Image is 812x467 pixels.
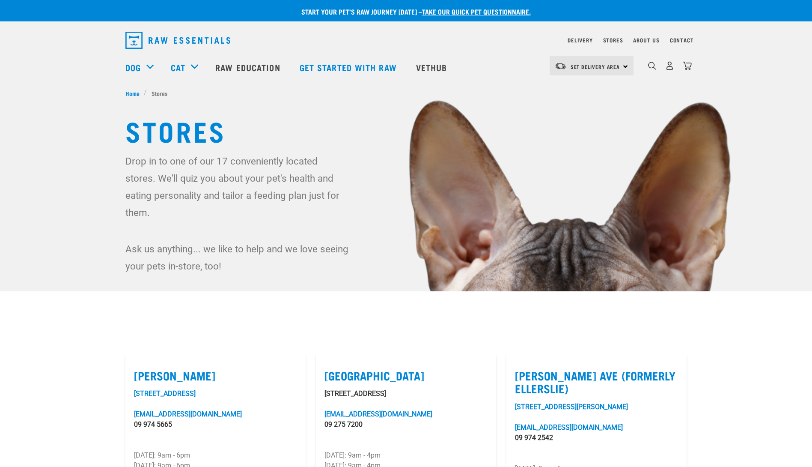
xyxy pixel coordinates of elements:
a: 09 974 2542 [515,434,553,442]
a: [EMAIL_ADDRESS][DOMAIN_NAME] [324,410,432,418]
label: [PERSON_NAME] [134,369,297,382]
p: Ask us anything... we like to help and we love seeing your pets in-store, too! [125,240,350,275]
a: Raw Education [207,50,291,84]
img: Raw Essentials Logo [125,32,230,49]
a: Stores [603,39,623,42]
a: [STREET_ADDRESS][PERSON_NAME] [515,403,628,411]
nav: breadcrumbs [125,89,687,98]
label: [PERSON_NAME] Ave (Formerly Ellerslie) [515,369,678,395]
a: About Us [633,39,659,42]
a: Contact [670,39,694,42]
img: user.png [665,61,674,70]
a: [EMAIL_ADDRESS][DOMAIN_NAME] [515,423,623,431]
p: [STREET_ADDRESS] [324,389,488,399]
label: [GEOGRAPHIC_DATA] [324,369,488,382]
a: Dog [125,61,141,74]
img: home-icon@2x.png [683,61,692,70]
p: [DATE]: 9am - 4pm [324,450,488,461]
a: Cat [171,61,185,74]
a: Home [125,89,144,98]
a: [STREET_ADDRESS] [134,389,196,398]
a: 09 974 5665 [134,420,172,428]
p: Drop in to one of our 17 conveniently located stores. We'll quiz you about your pet's health and ... [125,153,350,221]
a: Delivery [568,39,592,42]
img: home-icon-1@2x.png [648,62,656,70]
nav: dropdown navigation [119,28,694,52]
a: take our quick pet questionnaire. [422,9,531,13]
a: [EMAIL_ADDRESS][DOMAIN_NAME] [134,410,242,418]
a: Get started with Raw [291,50,407,84]
a: Vethub [407,50,458,84]
span: Set Delivery Area [571,65,620,68]
p: [DATE]: 9am - 6pm [134,450,297,461]
span: Home [125,89,140,98]
img: van-moving.png [555,62,566,70]
h1: Stores [125,115,687,146]
a: 09 275 7200 [324,420,363,428]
